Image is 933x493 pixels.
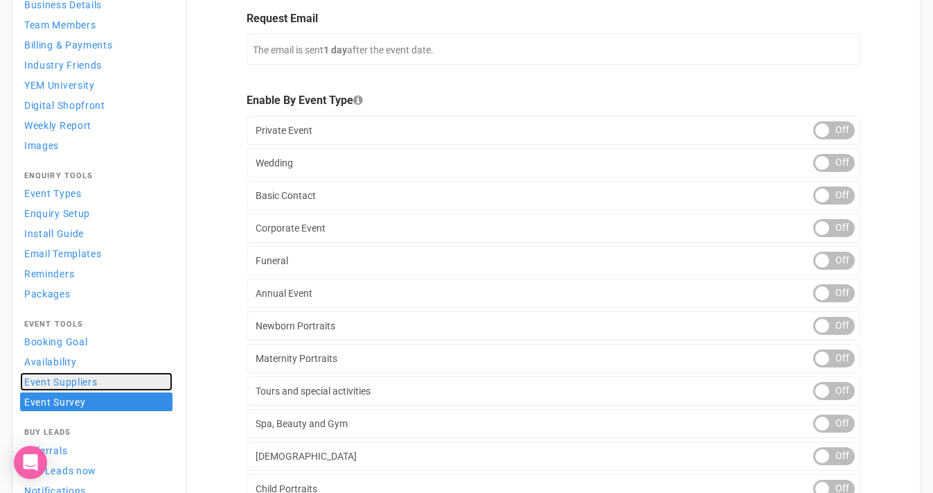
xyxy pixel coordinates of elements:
[24,140,59,151] span: Images
[20,264,172,283] a: Reminders
[24,356,76,367] span: Availability
[24,172,168,180] h4: Enquiry Tools
[256,349,337,365] span: Maternity Portraits
[20,96,172,114] a: Digital Shopfront
[20,15,172,34] a: Team Members
[24,336,87,347] span: Booking Goal
[20,204,172,223] a: Enquiry Setup
[256,153,293,170] span: Wedding
[256,121,312,137] span: Private Event
[24,19,96,31] span: Team Members
[24,288,71,300] span: Packages
[24,377,98,388] span: Event Suppliers
[256,251,288,268] span: Funeral
[256,284,312,300] span: Annual Event
[256,186,316,202] span: Basic Contact
[256,414,348,431] span: Spa, Beauty and Gym
[256,447,357,463] span: [DEMOGRAPHIC_DATA]
[247,93,860,109] legend: Enable By Event Type
[323,44,347,55] strong: 1 day
[20,116,172,135] a: Weekly Report
[24,320,168,329] h4: Event Tools
[20,284,172,303] a: Packages
[20,35,172,54] a: Billing & Payments
[24,80,95,91] span: YEM University
[24,208,90,219] span: Enquiry Setup
[24,248,102,259] span: Email Templates
[256,316,335,333] span: Newborn Portraits
[24,100,105,111] span: Digital Shopfront
[20,244,172,263] a: Email Templates
[20,184,172,202] a: Event Types
[20,332,172,351] a: Booking Goal
[20,461,172,480] a: Buy Leads now
[14,446,47,479] div: Open Intercom Messenger
[24,188,82,199] span: Event Types
[24,429,168,437] h4: Buy Leads
[20,136,172,155] a: Images
[20,352,172,371] a: Availability
[247,33,860,65] div: The email is sent after the event date.
[247,11,860,27] legend: Request Email
[20,392,172,411] a: Event Survey
[256,218,326,235] span: Corporate Event
[24,397,85,408] span: Event Survey
[24,40,113,51] span: Billing & Payments
[24,120,91,131] span: Weekly Report
[20,372,172,391] a: Event Suppliers
[24,228,84,239] span: Install Guide
[20,55,172,74] a: Industry Friends
[20,76,172,94] a: YEM University
[20,441,172,460] a: Referrals
[24,268,74,279] span: Reminders
[256,381,371,398] span: Tours and special activities
[20,224,172,243] a: Install Guide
